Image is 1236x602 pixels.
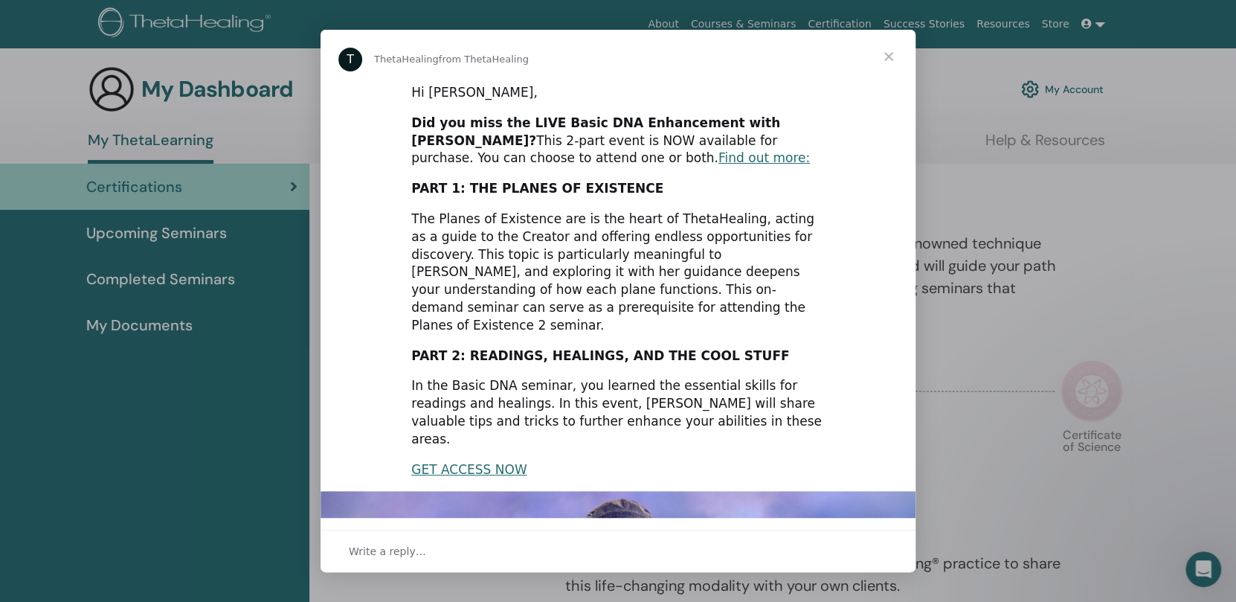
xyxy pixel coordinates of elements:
[411,115,825,167] div: This 2-part event is NOW available for purchase. You can choose to attend one or both.
[411,115,780,148] b: Did you miss the LIVE Basic DNA Enhancement with [PERSON_NAME]?
[411,377,825,448] div: In the Basic DNA seminar, you learned the essential skills for readings and healings. In this eve...
[374,54,439,65] span: ThetaHealing
[411,462,527,477] a: GET ACCESS NOW
[321,530,915,572] div: Open conversation and reply
[718,150,810,165] a: Find out more:
[338,48,362,71] div: Profile image for ThetaHealing
[862,30,915,83] span: Close
[349,542,426,561] span: Write a reply…
[411,181,663,196] b: PART 1: THE PLANES OF EXISTENCE
[439,54,529,65] span: from ThetaHealing
[411,348,789,363] b: PART 2: READINGS, HEALINGS, AND THE COOL STUFF
[411,84,825,102] div: Hi [PERSON_NAME],
[411,211,825,335] div: The Planes of Existence are is the heart of ThetaHealing, acting as a guide to the Creator and of...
